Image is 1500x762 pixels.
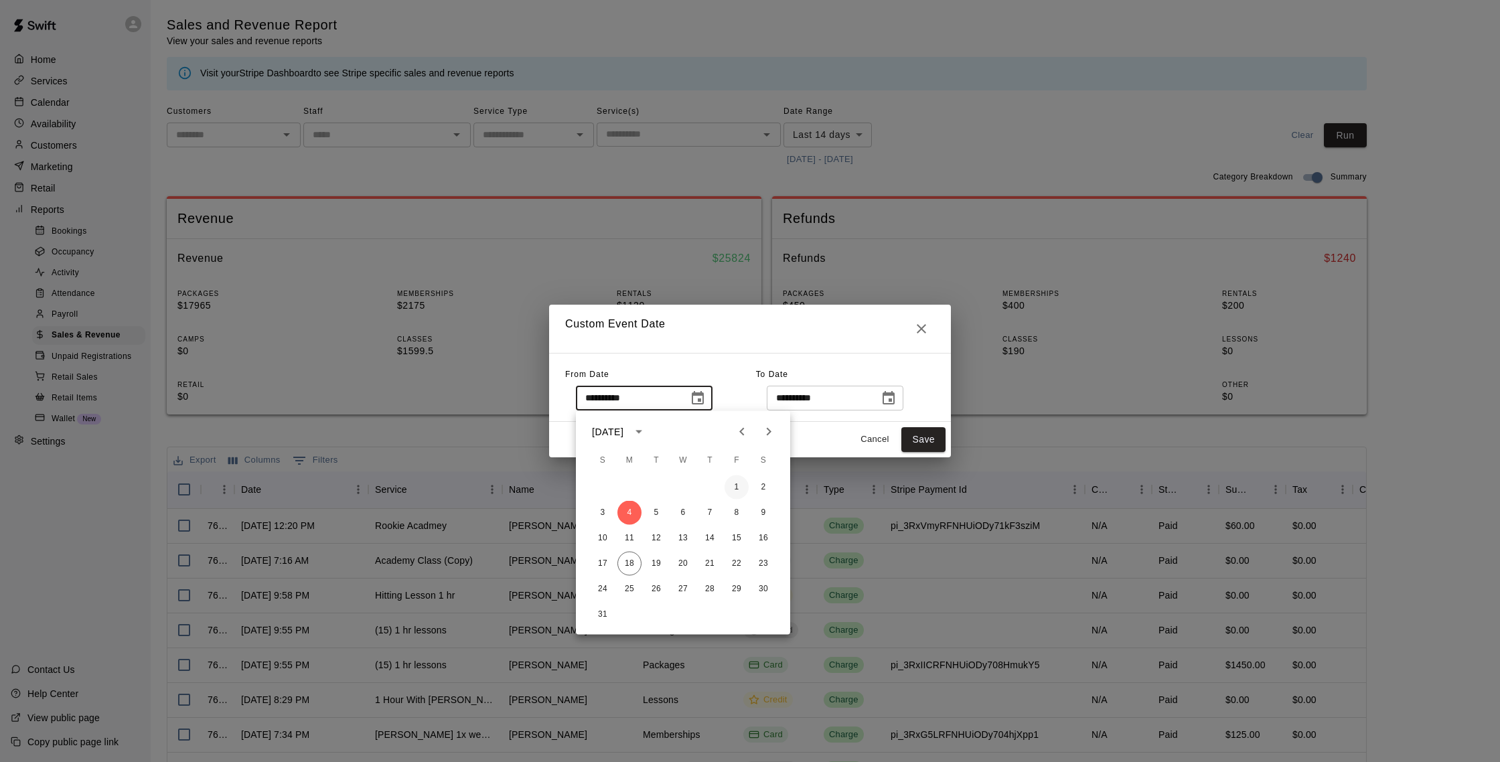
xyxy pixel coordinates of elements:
button: 9 [751,501,775,525]
button: 7 [698,501,722,525]
button: 5 [644,501,668,525]
button: 14 [698,526,722,550]
button: 6 [671,501,695,525]
button: 1 [725,475,749,500]
button: 24 [591,577,615,601]
button: 16 [751,526,775,550]
button: 19 [644,552,668,576]
button: 25 [617,577,642,601]
button: 21 [698,552,722,576]
span: Wednesday [671,447,695,474]
button: 12 [644,526,668,550]
span: From Date [565,370,609,379]
button: Next month [755,418,782,445]
button: 29 [725,577,749,601]
button: 3 [591,501,615,525]
span: Thursday [698,447,722,474]
button: Choose date, selected date is Aug 4, 2025 [684,385,711,412]
span: Tuesday [644,447,668,474]
span: Monday [617,447,642,474]
span: Sunday [591,447,615,474]
button: Previous month [729,418,755,445]
button: 2 [751,475,775,500]
button: calendar view is open, switch to year view [627,421,650,443]
span: Friday [725,447,749,474]
button: 23 [751,552,775,576]
button: 15 [725,526,749,550]
button: Cancel [853,429,896,450]
button: 27 [671,577,695,601]
button: 13 [671,526,695,550]
button: 26 [644,577,668,601]
h2: Custom Event Date [549,305,951,353]
button: Choose date, selected date is Aug 18, 2025 [875,385,902,412]
button: 31 [591,603,615,627]
div: [DATE] [592,425,623,439]
button: 20 [671,552,695,576]
span: To Date [756,370,788,379]
button: Save [901,427,946,452]
button: 8 [725,501,749,525]
button: 17 [591,552,615,576]
button: 30 [751,577,775,601]
button: 18 [617,552,642,576]
span: Saturday [751,447,775,474]
button: 11 [617,526,642,550]
button: Close [908,315,935,342]
button: 28 [698,577,722,601]
button: 4 [617,501,642,525]
button: 22 [725,552,749,576]
button: 10 [591,526,615,550]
